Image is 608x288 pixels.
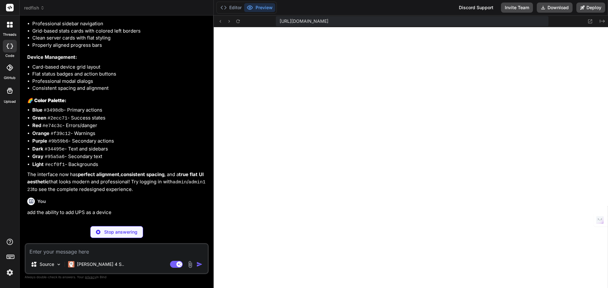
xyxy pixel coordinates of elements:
[77,261,124,267] p: [PERSON_NAME] 4 S..
[32,107,207,114] li: - Primary actions
[51,131,71,137] code: #f39c12
[40,261,54,267] p: Source
[196,261,203,267] img: icon
[32,153,43,159] strong: Gray
[5,53,14,58] label: code
[32,145,207,153] li: - Text and sidebars
[47,116,67,121] code: #2ecc71
[4,99,16,104] label: Upload
[25,274,209,280] p: Always double-check its answers. Your in Bind
[104,229,137,235] p: Stop answering
[501,3,533,13] button: Invite Team
[27,171,207,194] p: The interface now has , , and a that looks modern and professional! Try logging in with / to see ...
[27,54,77,60] strong: Device Management:
[32,78,207,85] li: Professional modal dialogs
[244,3,275,12] button: Preview
[32,85,207,92] li: Consistent spacing and alignment
[280,18,328,24] span: [URL][DOMAIN_NAME]
[32,161,207,169] li: - Backgrounds
[32,115,46,121] strong: Green
[121,171,164,177] strong: consistent spacing
[173,180,187,185] code: admin
[32,138,47,144] strong: Purple
[32,122,41,128] strong: Red
[27,209,207,216] p: add the ability to add UPS as a device
[32,28,207,35] li: Grid-based stats cards with colored left borders
[27,171,205,185] strong: true flat UI aesthetic
[32,70,207,78] li: Flat status badges and action buttons
[218,3,244,12] button: Editor
[32,122,207,130] li: - Errors/danger
[78,171,119,177] strong: perfect alignment
[32,107,42,113] strong: Blue
[32,42,207,49] li: Properly aligned progress bars
[32,64,207,71] li: Card-based device grid layout
[32,114,207,122] li: - Success states
[32,130,207,138] li: - Warnings
[45,154,65,160] code: #95a5a6
[4,267,15,278] img: settings
[187,261,194,268] img: attachment
[37,198,46,205] h6: You
[48,139,68,144] code: #9b59b6
[85,275,96,279] span: privacy
[537,3,573,13] button: Download
[32,161,44,167] strong: Light
[27,97,66,103] strong: 🌈 Color Palette:
[45,162,65,168] code: #ecf0f1
[44,108,64,113] code: #3498db
[56,262,61,267] img: Pick Models
[32,153,207,161] li: - Secondary text
[32,20,207,28] li: Professional sidebar navigation
[68,261,74,267] img: Claude 4 Sonnet
[32,34,207,42] li: Clean server cards with flat styling
[214,27,608,288] iframe: Preview
[45,147,65,152] code: #34495e
[32,146,43,152] strong: Dark
[32,138,207,145] li: - Secondary actions
[3,32,16,37] label: threads
[42,123,62,129] code: #e74c3c
[4,75,16,81] label: GitHub
[24,5,45,11] span: redfish
[576,3,605,13] button: Deploy
[455,3,497,13] div: Discord Support
[32,130,49,136] strong: Orange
